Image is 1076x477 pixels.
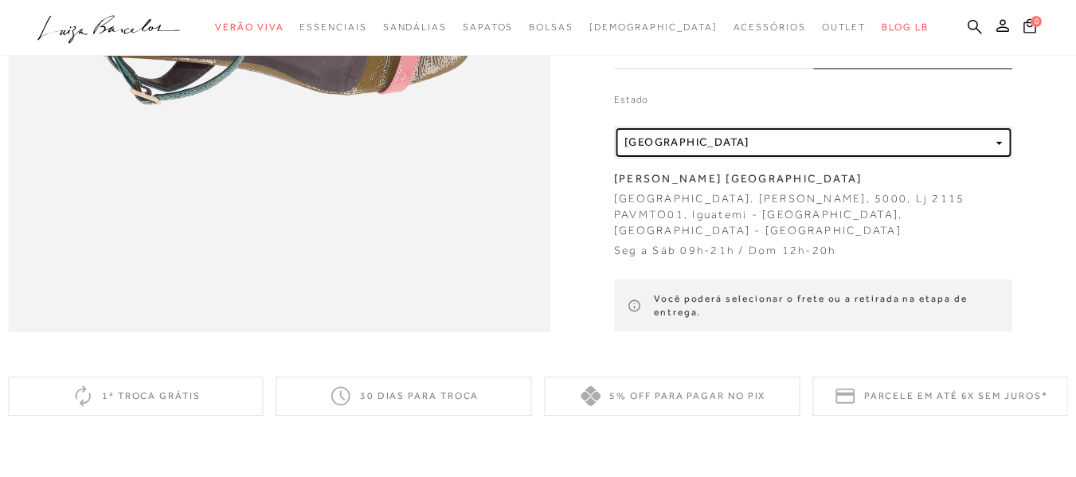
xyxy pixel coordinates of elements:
[589,13,718,42] a: noSubCategoriesText
[614,244,835,260] p: Seg a Sáb 09h-21h / Dom 12h-20h
[734,13,806,42] a: categoryNavScreenReaderText
[545,377,800,416] div: 5% off para pagar no PIX
[529,13,573,42] a: categoryNavScreenReaderText
[614,193,964,237] span: [GEOGRAPHIC_DATA]. [PERSON_NAME], 5000, Lj 2115 PAVMTO01, Iguatemi - [GEOGRAPHIC_DATA], [GEOGRAPH...
[463,13,513,42] a: categoryNavScreenReaderText
[383,13,447,42] a: categoryNavScreenReaderText
[614,92,1012,115] label: Estado
[734,22,806,33] span: Acessórios
[529,22,573,33] span: Bolsas
[299,13,366,42] a: categoryNavScreenReaderText
[589,22,718,33] span: [DEMOGRAPHIC_DATA]
[882,22,928,33] span: BLOG LB
[822,22,867,33] span: Outlet
[299,22,366,33] span: Essenciais
[215,22,284,33] span: Verão Viva
[822,13,867,42] a: categoryNavScreenReaderText
[276,377,532,416] div: 30 dias para troca
[624,136,749,149] span: [GEOGRAPHIC_DATA]
[1019,18,1041,39] button: 0
[215,13,284,42] a: categoryNavScreenReaderText
[882,13,928,42] a: BLOG LB
[8,377,264,416] div: 1ª troca grátis
[812,377,1068,416] div: Parcele em até 6x sem juros*
[1031,16,1042,27] span: 0
[614,172,862,185] b: [PERSON_NAME] [GEOGRAPHIC_DATA]
[614,127,1012,158] button: [GEOGRAPHIC_DATA]
[383,22,447,33] span: Sandálias
[463,22,513,33] span: Sapatos
[614,280,1012,332] div: Você poderá selecionar o frete ou a retirada na etapa de entrega.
